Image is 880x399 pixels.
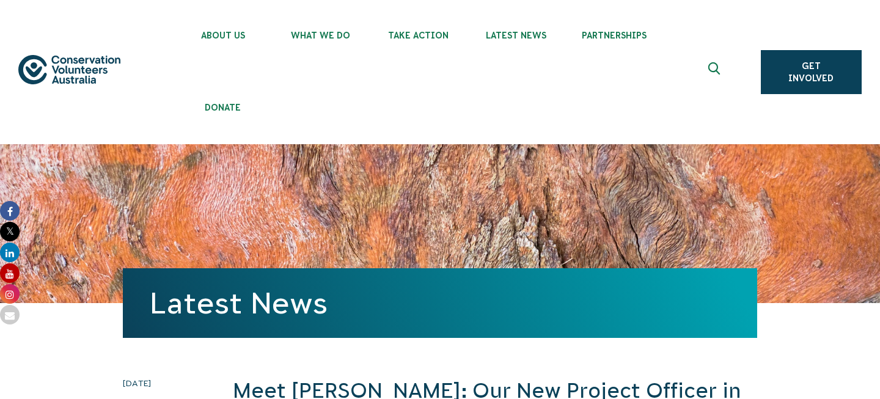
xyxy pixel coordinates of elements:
[123,376,207,390] time: [DATE]
[708,62,723,82] span: Expand search box
[174,31,272,40] span: About Us
[701,57,730,87] button: Expand search box Close search box
[18,55,120,85] img: logo.svg
[370,31,468,40] span: Take Action
[150,287,328,320] a: Latest News
[565,31,663,40] span: Partnerships
[761,50,862,94] a: Get Involved
[272,31,370,40] span: What We Do
[468,31,565,40] span: Latest News
[174,103,272,112] span: Donate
